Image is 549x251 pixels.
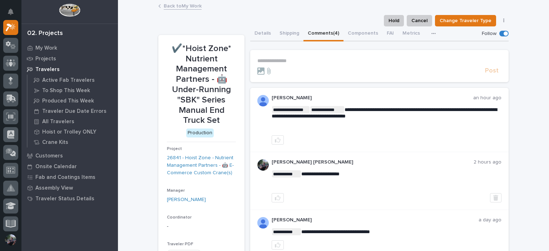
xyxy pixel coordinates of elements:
[411,16,427,25] span: Cancel
[9,9,18,20] div: Notifications
[167,154,236,176] a: 26841 - Hoist Zone - Nutrient Management Partners - 🤖 E-Commerce Custom Crane(s)
[42,98,94,104] p: Produced This Week
[21,182,118,193] a: Assembly View
[28,106,118,116] a: Traveler Due Date Errors
[21,64,118,75] a: Travelers
[272,240,284,250] button: like this post
[42,129,97,135] p: Hoist or Trolley ONLY
[167,196,206,204] a: [PERSON_NAME]
[28,85,118,95] a: To Shop This Week
[382,26,398,41] button: FAI
[28,96,118,106] a: Produced This Week
[42,108,107,115] p: Traveler Due Date Errors
[3,4,18,19] button: Notifications
[490,193,501,202] button: Delete post
[272,95,473,101] p: [PERSON_NAME]
[257,217,269,229] img: AFdZucrzKcpQKH9jC-cfEsAZSAlTzo7yxz5Vk-WBr5XOv8fk2o2SBDui5wJFEtGkd79H79_oczbMRVxsFnQCrP5Je6bcu5vP_...
[35,174,95,181] p: Fab and Coatings Items
[21,172,118,182] a: Fab and Coatings Items
[28,75,118,85] a: Active Fab Travelers
[21,161,118,172] a: Onsite Calendar
[164,1,202,10] a: Back toMy Work
[167,242,193,246] span: Traveler PDF
[485,67,499,75] span: Post
[257,159,269,171] img: J6irDCNTStG5Atnk4v9O
[473,95,501,101] p: an hour ago
[28,116,118,126] a: All Travelers
[167,44,236,126] p: ✔️*Hoist Zone* Nutrient Management Partners - 🤖 Under-Running "SBK" Series Manual End Truck Set
[35,196,94,202] p: Traveler Status Details
[389,16,399,25] span: Hold
[275,26,303,41] button: Shipping
[42,77,95,84] p: Active Fab Travelers
[482,31,496,37] p: Follow
[440,16,491,25] span: Change Traveler Type
[167,223,236,230] p: -
[21,193,118,204] a: Traveler Status Details
[186,129,214,137] div: Production
[167,189,185,193] span: Manager
[474,159,501,165] p: 2 hours ago
[272,217,479,223] p: [PERSON_NAME]
[479,217,501,223] p: a day ago
[272,135,284,145] button: like this post
[250,26,275,41] button: Details
[482,67,501,75] button: Post
[35,153,63,159] p: Customers
[167,215,192,220] span: Coordinator
[407,15,432,26] button: Cancel
[21,150,118,161] a: Customers
[35,56,56,62] p: Projects
[303,26,343,41] button: Comments (4)
[35,66,60,73] p: Travelers
[27,30,63,37] div: 02. Projects
[272,159,474,165] p: [PERSON_NAME] [PERSON_NAME]
[35,45,57,51] p: My Work
[21,42,118,53] a: My Work
[272,193,284,202] button: like this post
[42,139,68,146] p: Crane Kits
[3,232,18,247] button: users-avatar
[343,26,382,41] button: Components
[35,164,77,170] p: Onsite Calendar
[384,15,404,26] button: Hold
[42,87,90,94] p: To Shop This Week
[42,119,74,125] p: All Travelers
[59,4,80,17] img: Workspace Logo
[35,185,73,191] p: Assembly View
[435,15,496,26] button: Change Traveler Type
[167,147,182,151] span: Project
[257,95,269,106] img: AOh14GjpcA6ydKGAvwfezp8OhN30Q3_1BHk5lQOeczEvCIoEuGETHm2tT-JUDAHyqffuBe4ae2BInEDZwLlH3tcCd_oYlV_i4...
[21,53,118,64] a: Projects
[28,127,118,137] a: Hoist or Trolley ONLY
[28,137,118,147] a: Crane Kits
[398,26,424,41] button: Metrics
